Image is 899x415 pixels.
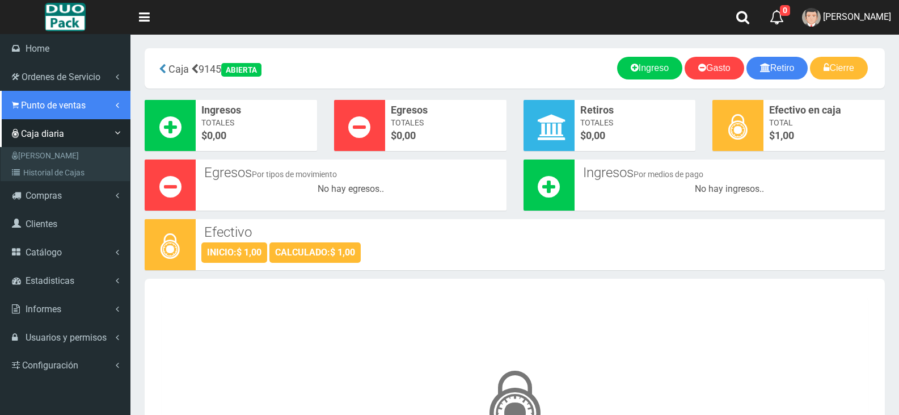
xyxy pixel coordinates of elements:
[26,332,107,343] span: Usuarios y permisos
[26,219,57,229] span: Clientes
[780,5,790,16] span: 0
[201,103,311,118] span: Ingresos
[22,360,78,371] span: Configuración
[21,100,86,111] span: Punto de ventas
[26,43,49,54] span: Home
[586,129,605,141] font: 0,00
[391,103,501,118] span: Egresos
[775,129,794,141] span: 1,00
[769,117,879,128] span: Total
[26,190,62,201] span: Compras
[22,72,100,82] span: Ordenes de Servicio
[201,128,311,143] span: $
[746,57,808,79] a: Retiro
[583,165,877,180] h3: Ingresos
[580,103,690,118] span: Retiros
[153,57,394,80] div: 9145
[26,275,74,286] span: Estadisticas
[26,304,61,315] span: Informes
[330,247,355,258] strong: $ 1,00
[802,8,821,27] img: User Image
[45,3,85,31] img: Logo grande
[810,57,868,79] a: Cierre
[3,147,130,164] a: [PERSON_NAME]
[823,11,891,22] span: [PERSON_NAME]
[201,117,311,128] span: Totales
[26,247,62,258] span: Catálogo
[21,128,64,139] span: Caja diaria
[252,170,337,179] small: Por tipos de movimiento
[634,170,703,179] small: Por medios de pago
[201,242,267,263] div: INICIO:
[391,128,501,143] span: $
[269,242,361,263] div: CALCULADO:
[207,129,226,141] font: 0,00
[221,63,261,77] div: ABIERTA
[580,183,880,196] div: No hay ingresos..
[201,183,501,196] div: No hay egresos..
[396,129,416,141] font: 0,00
[769,128,879,143] span: $
[168,63,189,75] span: Caja
[580,128,690,143] span: $
[204,165,498,180] h3: Egresos
[391,117,501,128] span: Totales
[3,164,130,181] a: Historial de Cajas
[580,117,690,128] span: Totales
[617,57,682,79] a: Ingreso
[769,103,879,118] span: Efectivo en caja
[685,57,744,79] a: Gasto
[204,225,876,240] h3: Efectivo
[237,247,261,258] strong: $ 1,00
